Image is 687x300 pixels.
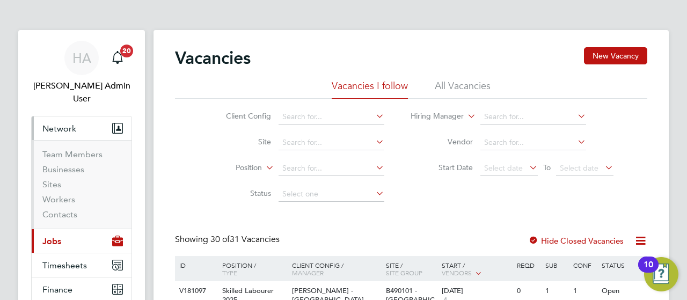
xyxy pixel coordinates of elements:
[32,229,131,253] button: Jobs
[31,79,132,105] span: Hays Admin User
[31,41,132,105] a: HA[PERSON_NAME] Admin User
[386,268,422,277] span: Site Group
[175,47,251,69] h2: Vacancies
[42,179,61,189] a: Sites
[42,164,84,174] a: Businesses
[484,163,523,173] span: Select date
[411,163,473,172] label: Start Date
[120,45,133,57] span: 20
[177,256,214,274] div: ID
[411,137,473,147] label: Vendor
[560,163,598,173] span: Select date
[42,194,75,204] a: Workers
[200,163,262,173] label: Position
[644,265,653,279] div: 10
[279,135,384,150] input: Search for...
[402,111,464,122] label: Hiring Manager
[644,257,678,291] button: Open Resource Center, 10 new notifications
[383,256,440,282] div: Site /
[42,123,76,134] span: Network
[222,268,237,277] span: Type
[175,234,282,245] div: Showing
[42,149,103,159] a: Team Members
[571,256,598,274] div: Conf
[279,187,384,202] input: Select one
[540,160,554,174] span: To
[209,137,271,147] label: Site
[42,209,77,219] a: Contacts
[32,140,131,229] div: Network
[42,260,87,270] span: Timesheets
[528,236,624,246] label: Hide Closed Vacancies
[209,188,271,198] label: Status
[332,79,408,99] li: Vacancies I follow
[599,256,646,274] div: Status
[279,161,384,176] input: Search for...
[289,256,383,282] div: Client Config /
[584,47,647,64] button: New Vacancy
[209,111,271,121] label: Client Config
[72,51,91,65] span: HA
[42,236,61,246] span: Jobs
[543,256,571,274] div: Sub
[32,116,131,140] button: Network
[214,256,289,282] div: Position /
[42,284,72,295] span: Finance
[435,79,491,99] li: All Vacancies
[442,268,472,277] span: Vendors
[292,268,324,277] span: Manager
[514,256,542,274] div: Reqd
[107,41,128,75] a: 20
[32,253,131,277] button: Timesheets
[480,109,586,125] input: Search for...
[480,135,586,150] input: Search for...
[210,234,230,245] span: 30 of
[210,234,280,245] span: 31 Vacancies
[279,109,384,125] input: Search for...
[442,287,511,296] div: [DATE]
[439,256,514,283] div: Start /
